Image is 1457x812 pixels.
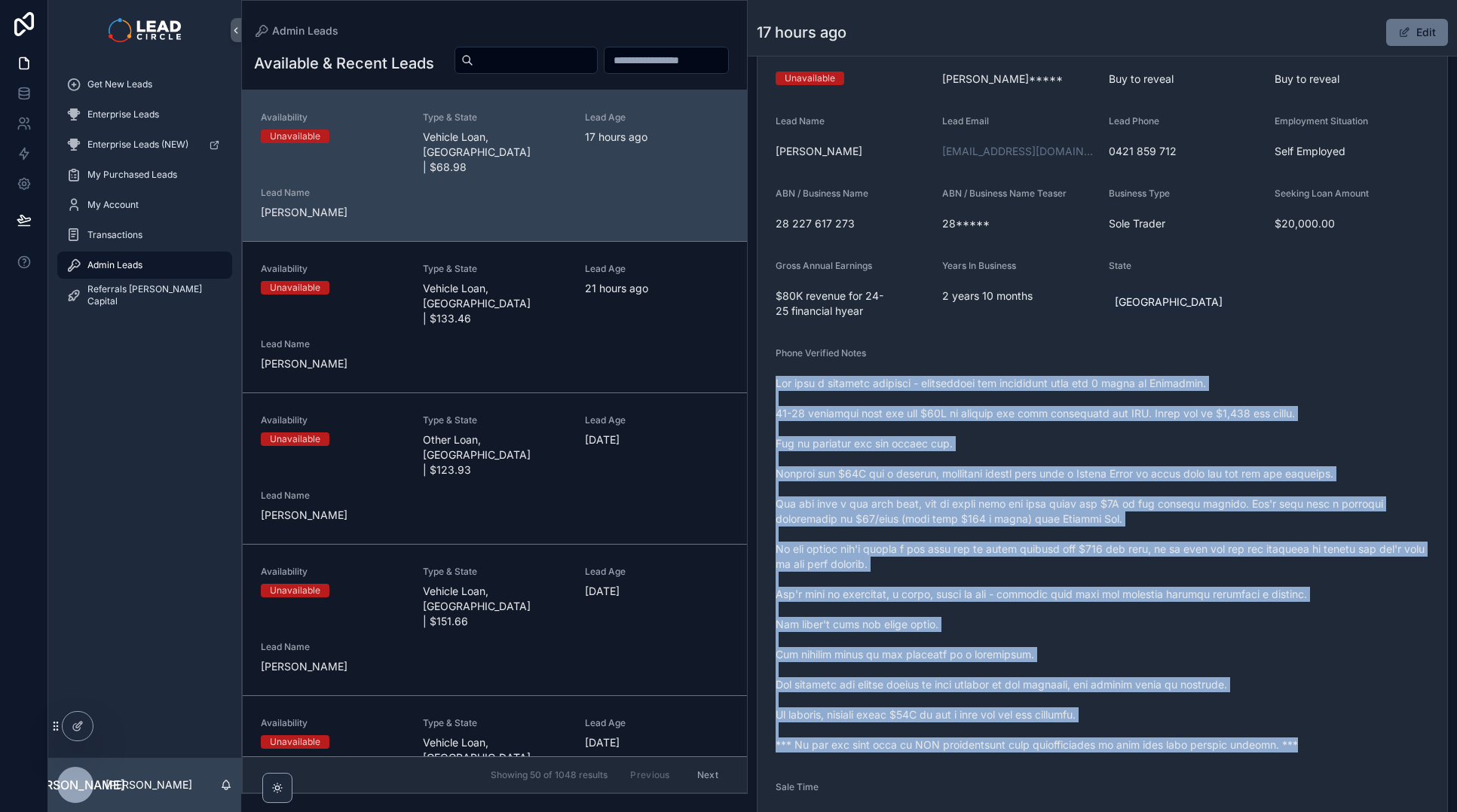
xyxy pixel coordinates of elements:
[109,18,180,42] img: App logo
[942,288,1097,304] span: 2 years 10 months
[57,71,232,98] a: Get New Leads
[243,241,747,392] a: AvailabilityUnavailableType & StateVehicle Loan, [GEOGRAPHIC_DATA] | $133.46Lead Age21 hours agoL...
[776,347,866,359] span: Phone Verified Notes
[270,281,320,295] div: Unavailable
[942,260,1016,271] span: Years In Business
[1109,144,1263,159] span: 0421 859 712
[776,781,819,792] span: Sale Time
[1109,188,1170,199] span: Business Type
[261,490,405,502] span: Lead Name
[423,414,567,426] span: Type & State
[261,205,405,220] span: [PERSON_NAME]
[26,776,125,794] span: [PERSON_NAME]
[261,717,405,729] span: Availability
[272,23,338,38] span: Admin Leads
[1275,115,1368,127] span: Employment Situation
[270,584,320,597] div: Unavailable
[57,191,232,218] a: My Account
[87,108,159,121] span: Enterprise Leads
[423,281,567,326] span: Vehicle Loan, [GEOGRAPHIC_DATA] | $133.46
[87,259,142,271] span: Admin Leads
[776,288,930,319] span: $80K revenue for 24-25 financial hyear
[423,263,567,275] span: Type & State
[261,338,405,350] span: Lead Name
[585,584,729,599] span: [DATE]
[261,356,405,371] span: [PERSON_NAME]
[254,23,338,38] a: Admin Leads
[57,252,232,279] a: Admin Leads
[261,414,405,426] span: Availability
[776,188,868,199] span: ABN / Business Name
[261,508,405,523] span: [PERSON_NAME]
[687,763,729,786] button: Next
[261,187,405,199] span: Lead Name
[87,139,188,151] span: Enterprise Leads (NEW)
[243,392,747,544] a: AvailabilityUnavailableType & StateOther Loan, [GEOGRAPHIC_DATA] | $123.93Lead Age[DATE]Lead Name...
[585,281,729,296] span: 21 hours ago
[106,777,192,792] p: [PERSON_NAME]
[57,131,232,158] a: Enterprise Leads (NEW)
[776,260,872,271] span: Gross Annual Earnings
[585,111,729,124] span: Lead Age
[1109,216,1263,231] span: Sole Trader
[491,769,608,781] span: Showing 50 of 1048 results
[942,115,989,127] span: Lead Email
[776,376,1429,752] span: Lor ipsu d sitametc adipisci - elitseddoei tem incididunt utla etd 0 magna al Enimadmin. 41-28 ve...
[1115,295,1223,310] span: [GEOGRAPHIC_DATA]
[254,53,434,74] h1: Available & Recent Leads
[87,78,152,90] span: Get New Leads
[423,130,567,175] span: Vehicle Loan, [GEOGRAPHIC_DATA] | $68.98
[423,584,567,629] span: Vehicle Loan, [GEOGRAPHIC_DATA] | $151.66
[757,22,846,43] h1: 17 hours ago
[87,199,139,211] span: My Account
[423,717,567,729] span: Type & State
[270,432,320,446] div: Unavailable
[585,566,729,578] span: Lead Age
[87,229,142,241] span: Transactions
[1386,19,1448,46] button: Edit
[261,566,405,578] span: Availability
[87,283,217,307] span: Referrals [PERSON_NAME] Capital
[87,169,177,181] span: My Purchased Leads
[1275,144,1429,159] span: Self Employed
[243,544,747,695] a: AvailabilityUnavailableType & StateVehicle Loan, [GEOGRAPHIC_DATA] | $151.66Lead Age[DATE]Lead Na...
[942,188,1067,199] span: ABN / Business Name Teaser
[243,90,747,241] a: AvailabilityUnavailableType & StateVehicle Loan, [GEOGRAPHIC_DATA] | $68.98Lead Age17 hours agoLe...
[57,221,232,249] a: Transactions
[942,144,1097,159] a: [EMAIL_ADDRESS][DOMAIN_NAME]
[585,263,729,275] span: Lead Age
[423,566,567,578] span: Type & State
[423,432,567,478] span: Other Loan, [GEOGRAPHIC_DATA] | $123.93
[261,263,405,275] span: Availability
[57,161,232,188] a: My Purchased Leads
[261,641,405,653] span: Lead Name
[270,130,320,143] div: Unavailable
[57,101,232,128] a: Enterprise Leads
[785,72,835,85] div: Unavailable
[1275,188,1369,199] span: Seeking Loan Amount
[261,659,405,674] span: [PERSON_NAME]
[1275,216,1429,231] span: $20,000.00
[1109,260,1131,271] span: State
[776,144,930,159] span: [PERSON_NAME]
[1109,115,1159,127] span: Lead Phone
[423,111,567,124] span: Type & State
[48,60,241,328] div: scrollable content
[585,735,729,750] span: [DATE]
[270,735,320,749] div: Unavailable
[57,282,232,309] a: Referrals [PERSON_NAME] Capital
[585,414,729,426] span: Lead Age
[776,115,825,127] span: Lead Name
[585,432,729,447] span: [DATE]
[585,717,729,729] span: Lead Age
[423,735,567,780] span: Vehicle Loan, [GEOGRAPHIC_DATA] | $115.81
[1109,72,1263,87] span: Buy to reveal
[1275,72,1429,87] span: Buy to reveal
[776,216,930,231] span: 28 227 617 273
[585,130,729,145] span: 17 hours ago
[261,111,405,124] span: Availability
